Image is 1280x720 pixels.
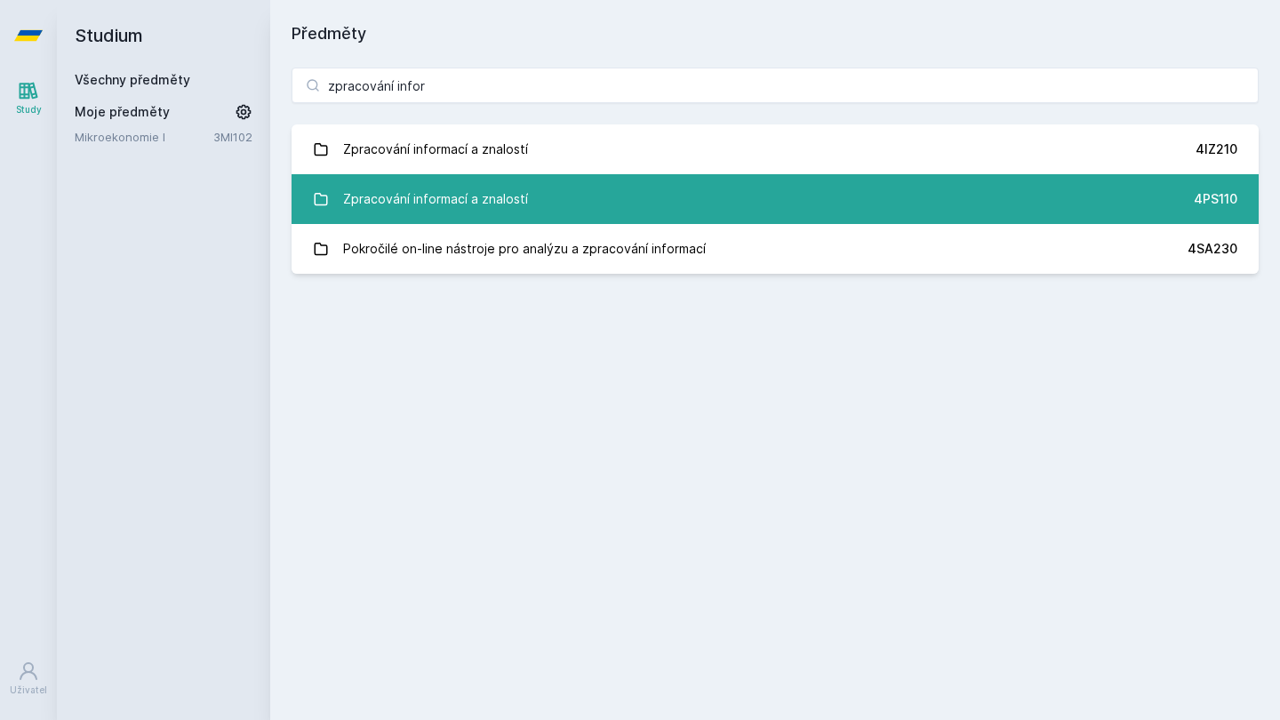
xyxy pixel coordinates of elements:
a: Zpracování informací a znalostí 4PS110 [292,174,1259,224]
div: Zpracování informací a znalostí [343,132,528,167]
div: 4SA230 [1188,240,1237,258]
a: 3MI102 [213,130,252,144]
a: Mikroekonomie I [75,128,213,146]
div: Pokročilé on-line nástroje pro analýzu a zpracování informací [343,231,706,267]
a: Uživatel [4,652,53,706]
a: Study [4,71,53,125]
a: Pokročilé on-line nástroje pro analýzu a zpracování informací 4SA230 [292,224,1259,274]
div: 4IZ210 [1196,140,1237,158]
h1: Předměty [292,21,1259,46]
span: Moje předměty [75,103,170,121]
div: Zpracování informací a znalostí [343,181,528,217]
div: 4PS110 [1194,190,1237,208]
a: Zpracování informací a znalostí 4IZ210 [292,124,1259,174]
input: Název nebo ident předmětu… [292,68,1259,103]
div: Study [16,103,42,116]
div: Uživatel [10,684,47,697]
a: Všechny předměty [75,72,190,87]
